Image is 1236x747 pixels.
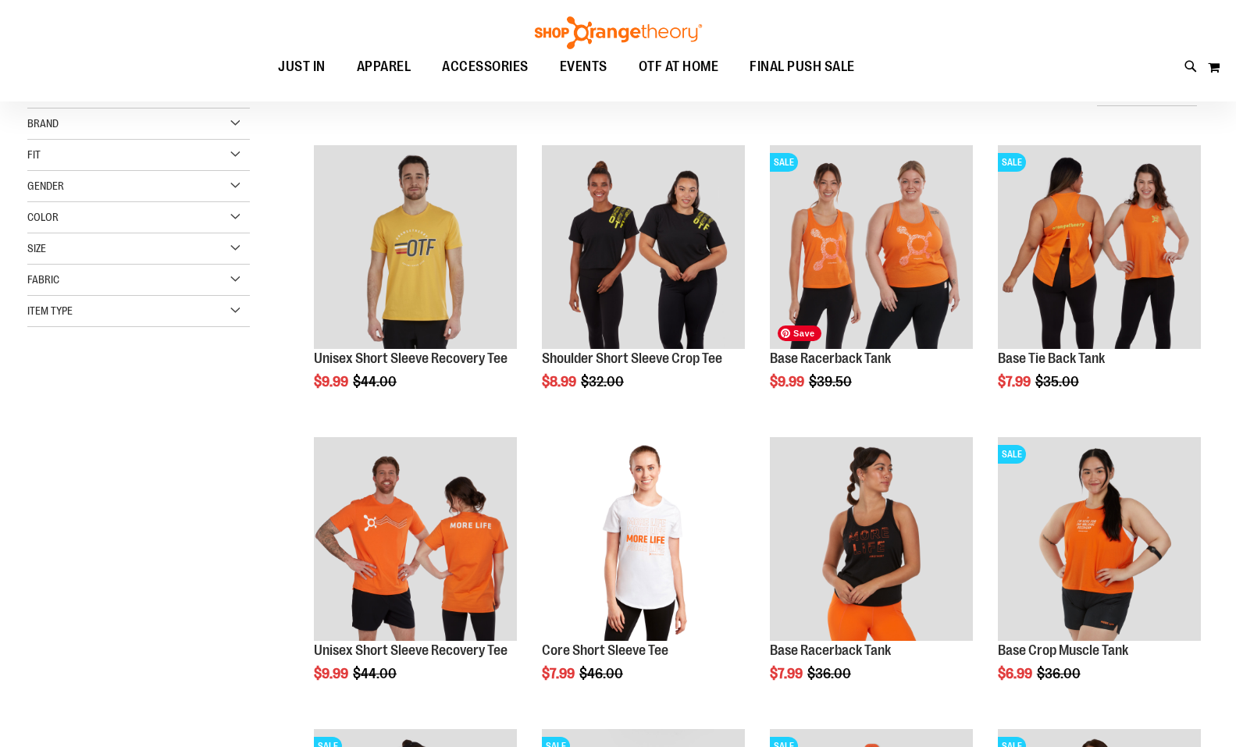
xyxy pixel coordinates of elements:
[770,350,891,366] a: Base Racerback Tank
[314,666,351,681] span: $9.99
[27,211,59,223] span: Color
[353,374,399,390] span: $44.00
[27,117,59,130] span: Brand
[27,273,59,286] span: Fabric
[314,145,517,348] img: Product image for Unisex Short Sleeve Recovery Tee
[579,666,625,681] span: $46.00
[314,437,517,642] a: Product image for Unisex Short Sleeve Recovery Tee
[534,429,753,721] div: product
[998,666,1035,681] span: $6.99
[314,350,508,366] a: Unisex Short Sleeve Recovery Tee
[770,145,973,350] a: Product image for Base Racerback TankSALE
[314,145,517,350] a: Product image for Unisex Short Sleeve Recovery Tee
[998,445,1026,464] span: SALE
[534,137,753,429] div: product
[542,374,579,390] span: $8.99
[998,145,1201,350] a: Product image for Base Tie Back TankSALE
[542,350,722,366] a: Shoulder Short Sleeve Crop Tee
[809,374,854,390] span: $39.50
[306,137,525,429] div: product
[27,148,41,161] span: Fit
[770,437,973,640] img: Product image for Base Racerback Tank
[314,374,351,390] span: $9.99
[353,666,399,681] span: $44.00
[314,437,517,640] img: Product image for Unisex Short Sleeve Recovery Tee
[998,437,1201,642] a: Product image for Base Crop Muscle TankSALE
[1035,374,1081,390] span: $35.00
[357,49,411,84] span: APPAREL
[990,137,1209,429] div: product
[27,180,64,192] span: Gender
[314,642,508,658] a: Unisex Short Sleeve Recovery Tee
[1037,666,1083,681] span: $36.00
[762,429,981,721] div: product
[27,242,46,254] span: Size
[639,49,719,84] span: OTF AT HOME
[770,642,891,658] a: Base Racerback Tank
[762,137,981,429] div: product
[770,145,973,348] img: Product image for Base Racerback Tank
[770,437,973,642] a: Product image for Base Racerback Tank
[306,429,525,721] div: product
[542,666,577,681] span: $7.99
[998,350,1105,366] a: Base Tie Back Tank
[533,16,704,49] img: Shop Orangetheory
[542,437,745,640] img: Product image for Core Short Sleeve Tee
[27,304,73,317] span: Item Type
[998,153,1026,172] span: SALE
[442,49,529,84] span: ACCESSORIES
[807,666,853,681] span: $36.00
[770,374,807,390] span: $9.99
[560,49,607,84] span: EVENTS
[581,374,626,390] span: $32.00
[998,374,1033,390] span: $7.99
[542,145,745,350] a: Product image for Shoulder Short Sleeve Crop Tee
[990,429,1209,721] div: product
[778,325,821,341] span: Save
[542,437,745,642] a: Product image for Core Short Sleeve Tee
[998,145,1201,348] img: Product image for Base Tie Back Tank
[542,642,668,658] a: Core Short Sleeve Tee
[998,642,1128,658] a: Base Crop Muscle Tank
[770,666,805,681] span: $7.99
[770,153,798,172] span: SALE
[542,145,745,348] img: Product image for Shoulder Short Sleeve Crop Tee
[998,437,1201,640] img: Product image for Base Crop Muscle Tank
[278,49,326,84] span: JUST IN
[750,49,855,84] span: FINAL PUSH SALE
